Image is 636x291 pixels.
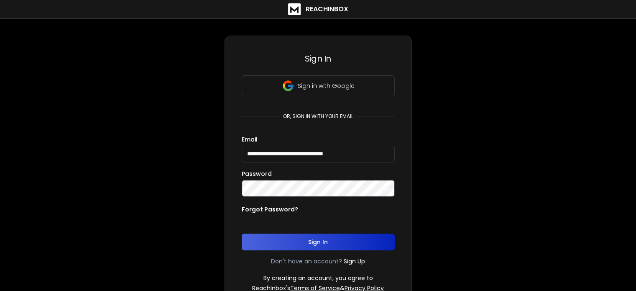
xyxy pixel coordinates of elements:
[306,4,348,14] h1: ReachInbox
[242,75,395,96] button: Sign in with Google
[280,113,357,120] p: or, sign in with your email
[288,3,348,15] a: ReachInbox
[242,136,258,142] label: Email
[288,3,301,15] img: logo
[263,274,373,282] p: By creating an account, you agree to
[242,234,395,250] button: Sign In
[242,171,272,177] label: Password
[298,82,355,90] p: Sign in with Google
[344,257,365,265] a: Sign Up
[242,53,395,64] h3: Sign In
[271,257,342,265] p: Don't have an account?
[242,205,298,214] p: Forgot Password?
